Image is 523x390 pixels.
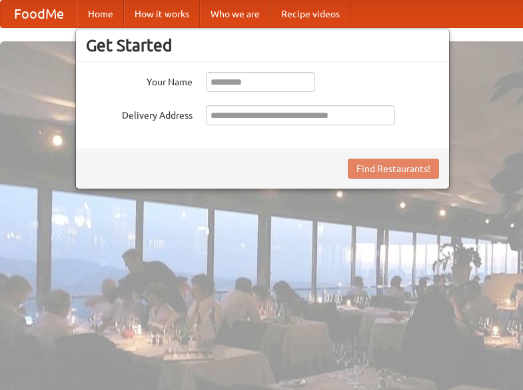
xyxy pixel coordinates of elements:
[1,1,77,27] a: FoodMe
[124,1,200,27] a: How it works
[86,105,193,122] label: Delivery Address
[86,35,439,55] h3: Get Started
[77,1,124,27] a: Home
[348,159,439,179] button: Find Restaurants!
[270,1,350,27] a: Recipe videos
[86,72,193,89] label: Your Name
[200,1,270,27] a: Who we are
